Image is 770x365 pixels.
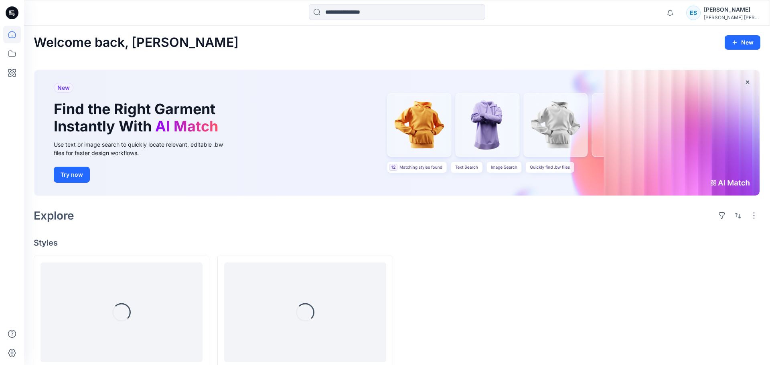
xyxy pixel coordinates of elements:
div: [PERSON_NAME] [704,5,760,14]
h4: Styles [34,238,760,248]
h2: Explore [34,209,74,222]
span: AI Match [155,117,218,135]
button: New [725,35,760,50]
button: Try now [54,167,90,183]
div: Use text or image search to quickly locate relevant, editable .bw files for faster design workflows. [54,140,234,157]
div: [PERSON_NAME] [PERSON_NAME] [704,14,760,20]
span: New [57,83,70,93]
div: ES [686,6,701,20]
h1: Find the Right Garment Instantly With [54,101,222,135]
h2: Welcome back, [PERSON_NAME] [34,35,239,50]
